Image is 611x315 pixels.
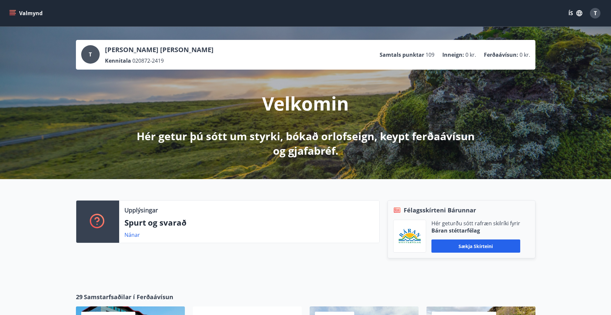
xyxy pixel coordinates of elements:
[132,57,164,64] span: 020872-2419
[465,51,476,58] span: 0 kr.
[484,51,518,58] p: Ferðaávísun :
[431,239,520,253] button: Sækja skírteini
[124,231,140,238] a: Nánar
[84,293,173,301] span: Samstarfsaðilar í Ferðaávísun
[380,51,424,58] p: Samtals punktar
[124,206,158,214] p: Upplýsingar
[442,51,464,58] p: Inneign :
[565,7,586,19] button: ÍS
[89,51,92,58] span: T
[594,10,597,17] span: T
[431,220,520,227] p: Hér geturðu sótt rafræn skilríki fyrir
[431,227,520,234] p: Báran stéttarfélag
[105,45,214,54] p: [PERSON_NAME] [PERSON_NAME]
[520,51,530,58] span: 0 kr.
[8,7,45,19] button: menu
[587,5,603,21] button: T
[425,51,434,58] span: 109
[262,91,349,116] p: Velkomin
[76,293,83,301] span: 29
[398,229,421,244] img: Bz2lGXKH3FXEIQKvoQ8VL0Fr0uCiWgfgA3I6fSs8.png
[404,206,476,214] span: Félagsskírteni Bárunnar
[105,57,131,64] p: Kennitala
[124,217,374,228] p: Spurt og svarað
[131,129,480,158] p: Hér getur þú sótt um styrki, bókað orlofseign, keypt ferðaávísun og gjafabréf.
